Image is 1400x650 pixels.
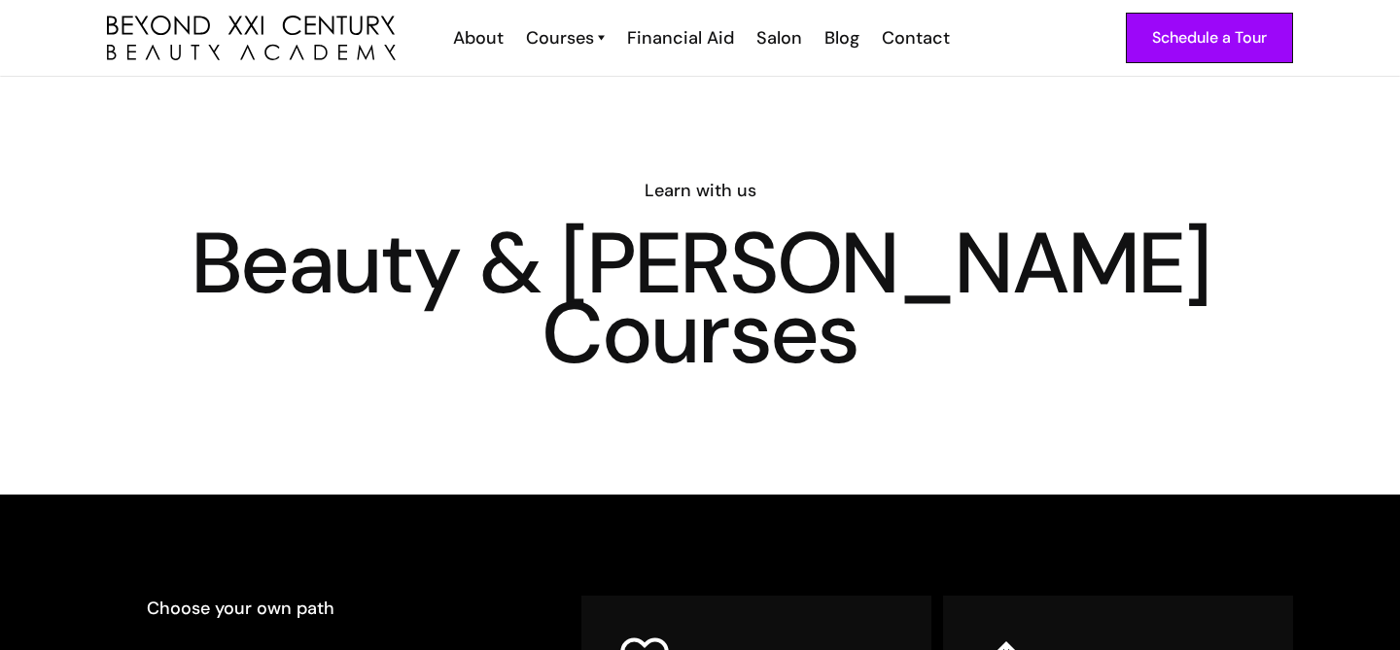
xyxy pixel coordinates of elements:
[744,25,812,51] a: Salon
[869,25,960,51] a: Contact
[107,178,1293,203] h6: Learn with us
[107,16,396,61] a: home
[107,16,396,61] img: beyond 21st century beauty academy logo
[756,25,802,51] div: Salon
[812,25,869,51] a: Blog
[627,25,734,51] div: Financial Aid
[453,25,504,51] div: About
[147,596,526,621] h6: Choose your own path
[824,25,859,51] div: Blog
[614,25,744,51] a: Financial Aid
[1126,13,1293,63] a: Schedule a Tour
[440,25,513,51] a: About
[526,25,605,51] a: Courses
[1152,25,1267,51] div: Schedule a Tour
[107,228,1293,368] h1: Beauty & [PERSON_NAME] Courses
[526,25,594,51] div: Courses
[882,25,950,51] div: Contact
